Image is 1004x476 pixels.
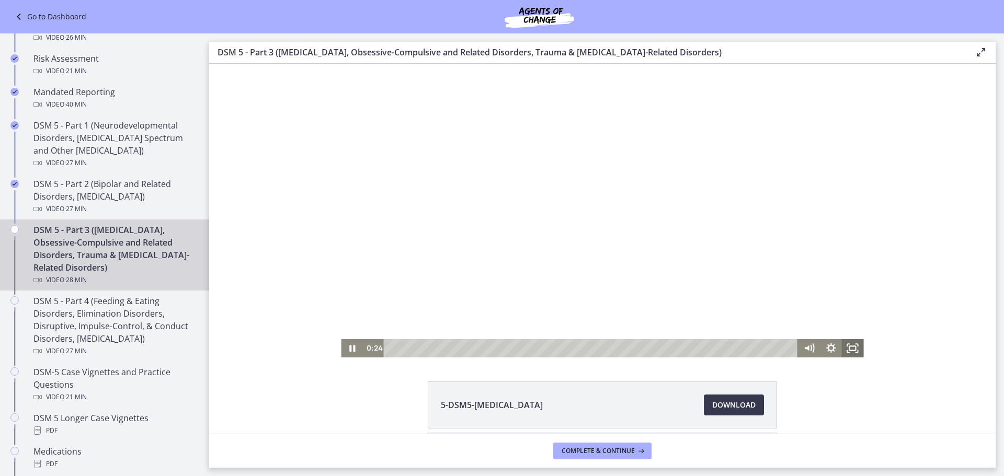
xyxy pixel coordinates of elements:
[476,4,602,29] img: Agents of Change Social Work Test Prep
[218,46,958,59] h3: DSM 5 - Part 3 ([MEDICAL_DATA], Obsessive-Compulsive and Related Disorders, Trauma & [MEDICAL_DAT...
[10,54,19,63] i: Completed
[64,345,87,357] span: · 27 min
[64,65,87,77] span: · 21 min
[33,274,197,286] div: Video
[441,399,543,411] span: 5-DSM5-[MEDICAL_DATA]
[553,443,652,459] button: Complete & continue
[64,391,87,403] span: · 21 min
[33,391,197,403] div: Video
[611,275,633,294] button: Show settings menu
[33,424,197,437] div: PDF
[64,203,87,215] span: · 27 min
[589,275,611,294] button: Mute
[33,31,197,44] div: Video
[33,157,197,169] div: Video
[13,10,86,23] a: Go to Dashboard
[33,412,197,437] div: DSM 5 Longer Case Vignettes
[64,274,87,286] span: · 28 min
[64,98,87,111] span: · 40 min
[704,394,764,415] a: Download
[64,31,87,44] span: · 26 min
[10,121,19,130] i: Completed
[712,399,756,411] span: Download
[562,447,635,455] span: Complete & continue
[33,52,197,77] div: Risk Assessment
[33,366,197,403] div: DSM-5 Case Vignettes and Practice Questions
[33,65,197,77] div: Video
[33,203,197,215] div: Video
[10,88,19,96] i: Completed
[33,119,197,169] div: DSM 5 - Part 1 (Neurodevelopmental Disorders, [MEDICAL_DATA] Spectrum and Other [MEDICAL_DATA])
[633,275,655,294] button: Fullscreen
[33,178,197,215] div: DSM 5 - Part 2 (Bipolar and Related Disorders, [MEDICAL_DATA])
[33,445,197,470] div: Medications
[64,157,87,169] span: · 27 min
[10,180,19,188] i: Completed
[33,86,197,111] div: Mandated Reporting
[209,64,996,357] iframe: Video Lesson
[33,98,197,111] div: Video
[33,458,197,470] div: PDF
[33,345,197,357] div: Video
[33,295,197,357] div: DSM 5 - Part 4 (Feeding & Eating Disorders, Elimination Disorders, Disruptive, Impulse-Control, &...
[33,224,197,286] div: DSM 5 - Part 3 ([MEDICAL_DATA], Obsessive-Compulsive and Related Disorders, Trauma & [MEDICAL_DAT...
